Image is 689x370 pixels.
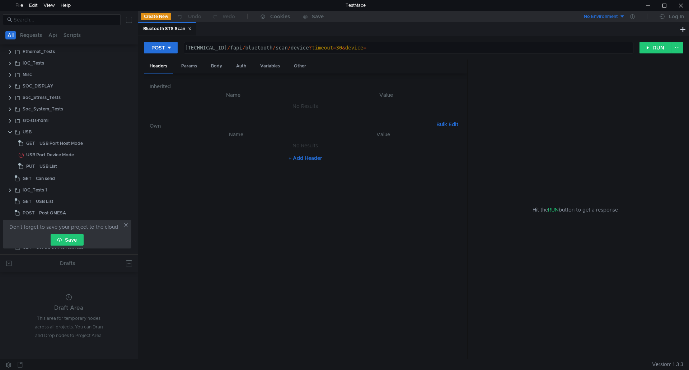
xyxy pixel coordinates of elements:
[23,208,35,218] span: POST
[23,196,32,207] span: GET
[23,127,32,137] div: USB
[61,31,83,39] button: Scripts
[23,58,44,68] div: IOC_Tests
[292,142,318,149] nz-embed-empty: No Results
[26,150,74,160] div: USB Port Device Mode
[23,104,63,114] div: Soc_System_Tests
[36,196,53,207] div: USB List
[144,42,178,53] button: POST
[150,122,433,130] h6: Own
[26,138,35,149] span: GET
[150,82,461,91] h6: Inherited
[23,173,32,184] span: GET
[39,161,57,172] div: USB List
[652,359,683,370] span: Version: 1.3.3
[584,13,618,20] div: No Environment
[18,31,44,39] button: Requests
[26,161,35,172] span: PUT
[23,46,55,57] div: Ethernet_Tests
[9,223,118,231] span: Don't forget to save your project to the cloud
[639,42,671,53] button: RUN
[23,92,61,103] div: Soc_Stress_Tests
[222,12,235,21] div: Redo
[155,91,311,99] th: Name
[188,12,201,21] div: Undo
[141,13,171,20] button: Create New
[23,115,48,126] div: src-sts-hdmi
[23,219,32,230] span: GET
[60,259,75,267] div: Drafts
[39,138,83,149] div: USB Port Host Mode
[533,206,618,214] span: Hit the button to get a response
[288,60,312,73] div: Other
[205,60,228,73] div: Body
[143,25,192,33] div: Bluetooth STS Scan
[151,44,165,52] div: POST
[175,60,203,73] div: Params
[51,234,84,246] button: Save
[669,12,684,21] div: Log In
[23,185,47,195] div: IOC_Tests 1
[230,60,252,73] div: Auth
[548,207,559,213] span: RUN
[311,91,461,99] th: Value
[23,69,32,80] div: Misc
[144,60,173,73] div: Headers
[292,103,318,109] nz-embed-empty: No Results
[575,11,625,22] button: No Environment
[39,208,66,218] div: Post QMESA
[311,130,455,139] th: Value
[5,31,16,39] button: All
[14,16,116,24] input: Search...
[433,120,461,129] button: Bulk Edit
[254,60,286,73] div: Variables
[36,219,62,230] div: GET QMESA
[206,11,240,22] button: Redo
[286,154,325,162] button: + Add Header
[23,81,53,91] div: SOC_DISPLAY
[312,14,324,19] div: Save
[270,12,290,21] div: Cookies
[46,31,59,39] button: Api
[171,11,206,22] button: Undo
[36,173,55,184] div: Can send
[161,130,311,139] th: Name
